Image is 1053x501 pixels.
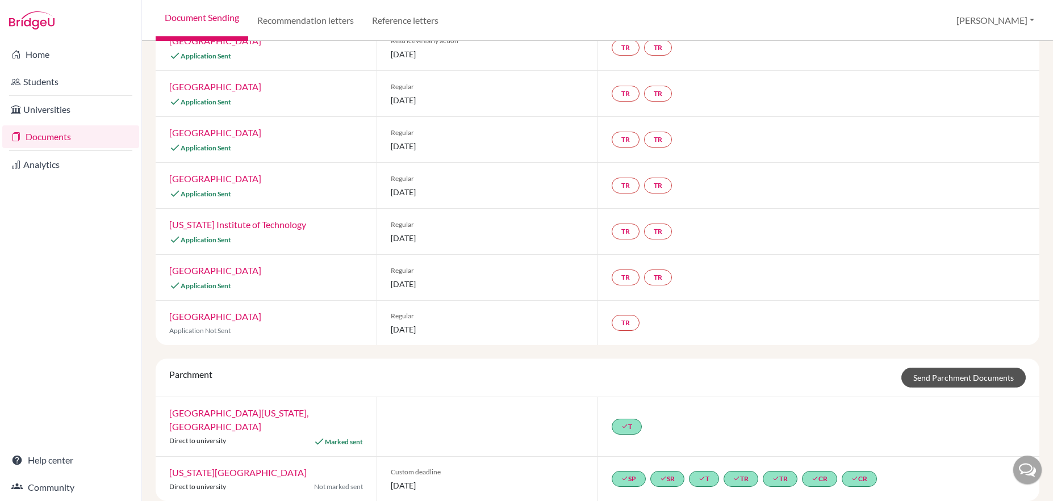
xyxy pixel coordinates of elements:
[169,219,306,230] a: [US_STATE] Institute of Technology
[314,482,363,492] span: Not marked sent
[169,369,212,380] span: Parchment
[2,98,139,121] a: Universities
[612,40,640,56] a: TR
[391,94,584,106] span: [DATE]
[169,311,261,322] a: [GEOGRAPHIC_DATA]
[621,475,628,482] i: done
[733,475,740,482] i: done
[644,40,672,56] a: TR
[2,153,139,176] a: Analytics
[169,81,261,92] a: [GEOGRAPHIC_DATA]
[181,98,231,106] span: Application Sent
[951,10,1039,31] button: [PERSON_NAME]
[325,437,363,446] span: Marked sent
[169,127,261,138] a: [GEOGRAPHIC_DATA]
[644,224,672,239] a: TR
[772,475,779,482] i: done
[2,70,139,93] a: Students
[644,86,672,102] a: TR
[169,173,261,184] a: [GEOGRAPHIC_DATA]
[763,471,797,487] a: doneTR
[2,43,139,66] a: Home
[621,423,628,430] i: done
[391,36,584,46] span: Restrictive early action
[169,467,307,478] a: [US_STATE][GEOGRAPHIC_DATA]
[660,475,667,482] i: done
[169,482,226,491] span: Direct to university
[391,232,584,244] span: [DATE]
[391,140,584,152] span: [DATE]
[2,449,139,471] a: Help center
[2,476,139,499] a: Community
[842,471,877,487] a: doneCR
[391,479,584,491] span: [DATE]
[391,82,584,92] span: Regular
[612,86,640,102] a: TR
[802,471,837,487] a: doneCR
[181,281,231,290] span: Application Sent
[181,144,231,152] span: Application Sent
[169,35,261,46] a: [GEOGRAPHIC_DATA]
[169,326,231,335] span: Application Not Sent
[612,270,640,285] a: TR
[391,48,584,60] span: [DATE]
[169,265,261,276] a: [GEOGRAPHIC_DATA]
[181,235,231,244] span: Application Sent
[724,471,758,487] a: doneTR
[612,471,646,487] a: doneSP
[699,475,705,482] i: done
[391,278,584,290] span: [DATE]
[901,368,1026,388] a: Send Parchment Documents
[689,471,719,487] a: doneT
[644,132,672,148] a: TR
[612,132,640,148] a: TR
[26,8,49,18] span: Help
[169,407,308,432] a: [GEOGRAPHIC_DATA][US_STATE], [GEOGRAPHIC_DATA]
[391,467,584,477] span: Custom deadline
[169,436,226,445] span: Direct to university
[9,11,55,30] img: Bridge-U
[391,128,584,138] span: Regular
[650,471,684,487] a: doneSR
[612,315,640,331] a: TR
[812,475,818,482] i: done
[391,174,584,184] span: Regular
[391,323,584,335] span: [DATE]
[612,178,640,193] a: TR
[181,52,231,60] span: Application Sent
[851,475,858,482] i: done
[644,178,672,193] a: TR
[391,266,584,276] span: Regular
[612,224,640,239] a: TR
[181,190,231,198] span: Application Sent
[644,270,672,285] a: TR
[391,220,584,230] span: Regular
[612,419,642,435] a: doneT
[391,311,584,321] span: Regular
[2,125,139,148] a: Documents
[391,186,584,198] span: [DATE]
